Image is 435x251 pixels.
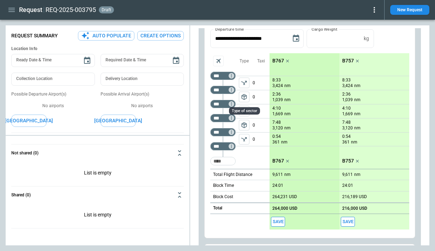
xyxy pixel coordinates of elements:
p: B757 [342,58,354,64]
p: 3,424 [342,83,353,89]
button: Choose date, selected date is Sep 12, 2025 [289,31,303,45]
p: nm [284,83,291,89]
div: Not found [210,128,236,136]
h2: REQ-2025-003795 [46,6,96,14]
span: Type of sector [239,120,249,130]
button: Choose date [80,54,94,68]
div: Not shared (0) [11,203,184,228]
p: 0 [253,118,270,132]
div: Type of sector [229,107,260,115]
button: [GEOGRAPHIC_DATA] [101,115,136,127]
p: 24:01 [272,183,283,188]
div: Not shared (0) [11,161,184,186]
span: Aircraft selection [213,56,224,66]
button: Not shared (0) [11,145,184,161]
p: nm [354,172,361,178]
p: nm [354,111,361,117]
p: No airports [101,103,184,109]
span: Type of sector [239,92,249,102]
button: Create Options [137,31,184,41]
p: 3,424 [272,83,283,89]
p: Request Summary [11,33,58,39]
p: B767 [272,158,284,164]
p: 8:33 [272,78,281,83]
button: Choose date [169,54,183,68]
span: package_2 [241,122,248,129]
p: 0 [253,133,270,146]
span: Save this aircraft quote and copy details to clipboard [271,217,285,227]
div: Not found [210,72,236,80]
button: Save [271,217,285,227]
div: Too short [210,142,236,151]
div: Not found [210,100,236,108]
p: 0 [253,90,270,104]
p: Block Cost [213,194,233,200]
p: 2:36 [272,92,281,97]
p: 1,039 [272,97,283,103]
p: 8:33 [342,78,351,83]
p: nm [284,125,291,131]
button: Save [341,217,355,227]
h1: Request [19,6,42,14]
p: 1,039 [342,97,353,103]
div: scrollable content [270,53,409,229]
span: Type of sector [239,78,249,88]
label: Cargo Weight [312,26,337,32]
p: 0 [253,104,270,118]
h6: Shared (0) [11,193,31,197]
p: kg [364,36,369,42]
p: 216,189 USD [342,194,367,200]
p: 0:54 [272,134,281,139]
p: 1,669 [342,111,353,117]
p: 264,000 USD [272,206,297,211]
p: nm [351,139,357,145]
p: Possible Departure Airport(s) [11,91,95,97]
p: 361 [342,139,350,145]
span: package_2 [241,93,248,100]
p: Block Time [213,183,234,189]
label: Departure time [215,26,244,32]
p: List is empty [11,203,184,228]
p: B757 [342,158,354,164]
h6: Total [213,206,222,210]
div: Not found [210,114,236,122]
p: No airports [11,103,95,109]
p: 1,669 [272,111,283,117]
p: Taxi [257,58,265,64]
p: B767 [272,58,284,64]
p: Possible Arrival Airport(s) [101,91,184,97]
p: nm [284,97,291,103]
p: 216,000 USD [342,206,367,211]
p: nm [284,172,291,178]
p: 264,231 USD [272,194,297,200]
p: 24:01 [342,183,353,188]
p: 3,120 [272,125,283,131]
p: 3,120 [342,125,353,131]
span: draft [100,7,113,12]
p: 7:48 [342,120,351,125]
button: New Request [390,5,429,15]
p: List is empty [11,161,184,186]
button: [GEOGRAPHIC_DATA] [11,115,47,127]
p: 9,611 [272,172,283,177]
p: 0:54 [342,134,351,139]
p: 9,611 [342,172,353,177]
p: 361 [272,139,280,145]
button: left aligned [239,120,249,130]
button: Auto Populate [78,31,134,41]
p: 2:36 [342,92,351,97]
p: nm [354,97,361,103]
p: 4:10 [342,106,351,111]
h6: Not shared (0) [11,151,38,155]
p: nm [284,111,291,117]
button: left aligned [239,134,249,145]
p: nm [354,83,361,89]
span: Type of sector [239,134,249,145]
p: Type [240,58,249,64]
p: 7:48 [272,120,281,125]
button: Shared (0) [11,186,184,203]
div: Not found [210,86,236,94]
p: nm [281,139,288,145]
button: left aligned [239,92,249,102]
p: 4:10 [272,106,281,111]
